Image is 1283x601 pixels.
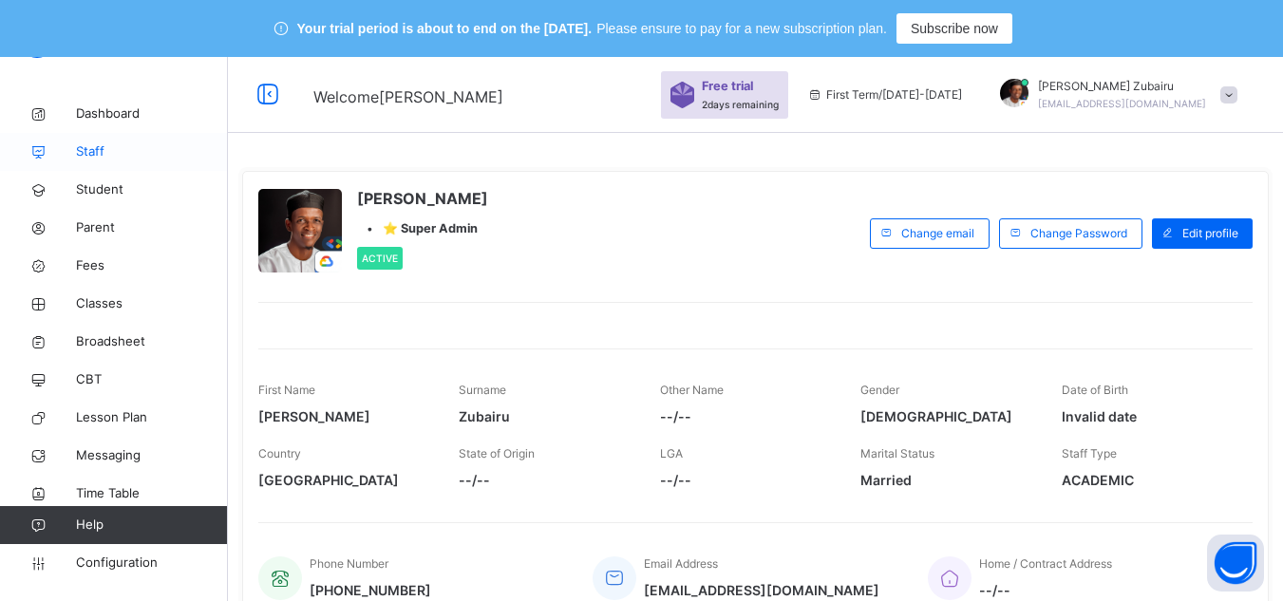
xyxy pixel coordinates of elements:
span: Lesson Plan [76,408,228,427]
span: Invalid date [1062,406,1234,426]
span: Home / Contract Address [979,556,1112,571]
span: Welcome [PERSON_NAME] [313,87,503,106]
span: [PERSON_NAME] [357,187,488,210]
span: ACADEMIC [1062,470,1234,490]
span: [EMAIL_ADDRESS][DOMAIN_NAME] [1038,98,1206,109]
span: Messaging [76,446,228,465]
span: ⭐ Super Admin [383,219,478,237]
button: Open asap [1207,535,1264,592]
span: Broadsheet [76,332,228,351]
span: CBT [76,370,228,389]
span: Dashboard [76,104,228,123]
span: Free trial [702,77,769,95]
img: sticker-purple.71386a28dfed39d6af7621340158ba97.svg [670,82,694,108]
span: [GEOGRAPHIC_DATA] [258,470,430,490]
span: Other Name [660,383,724,397]
span: Change Password [1030,225,1127,242]
span: Country [258,446,301,460]
span: First Name [258,383,315,397]
span: [PERSON_NAME] Zubairu [1038,78,1206,95]
span: [PHONE_NUMBER] [310,580,431,600]
span: Phone Number [310,556,388,571]
div: • [357,219,488,237]
span: Your trial period is about to end on the [DATE]. [297,19,593,39]
span: State of Origin [459,446,535,460]
span: Subscribe now [911,19,998,39]
span: Zubairu [459,406,631,426]
div: Umar FaruqZubairu [981,78,1247,112]
span: Active [362,253,398,264]
span: Staff [76,142,228,161]
span: Staff Type [1062,446,1117,460]
span: Gender [860,383,899,397]
span: [EMAIL_ADDRESS][DOMAIN_NAME] [644,580,879,600]
span: Married [860,470,1032,490]
span: Time Table [76,484,228,503]
span: --/-- [660,470,832,490]
span: Email Address [644,556,718,571]
span: Marital Status [860,446,934,460]
span: Help [76,516,227,535]
span: 2 days remaining [702,99,779,110]
span: Fees [76,256,228,275]
span: Please ensure to pay for a new subscription plan. [596,19,887,39]
span: --/-- [979,580,1112,600]
span: [DEMOGRAPHIC_DATA] [860,406,1032,426]
span: [PERSON_NAME] [258,406,430,426]
span: --/-- [660,406,832,426]
span: --/-- [459,470,631,490]
span: Parent [76,218,228,237]
span: Classes [76,294,228,313]
span: Student [76,180,228,199]
span: Surname [459,383,506,397]
span: Edit profile [1182,225,1238,242]
span: LGA [660,446,683,460]
span: Date of Birth [1062,383,1128,397]
span: Change email [901,225,974,242]
span: session/term information [807,86,962,103]
span: Configuration [76,554,227,573]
